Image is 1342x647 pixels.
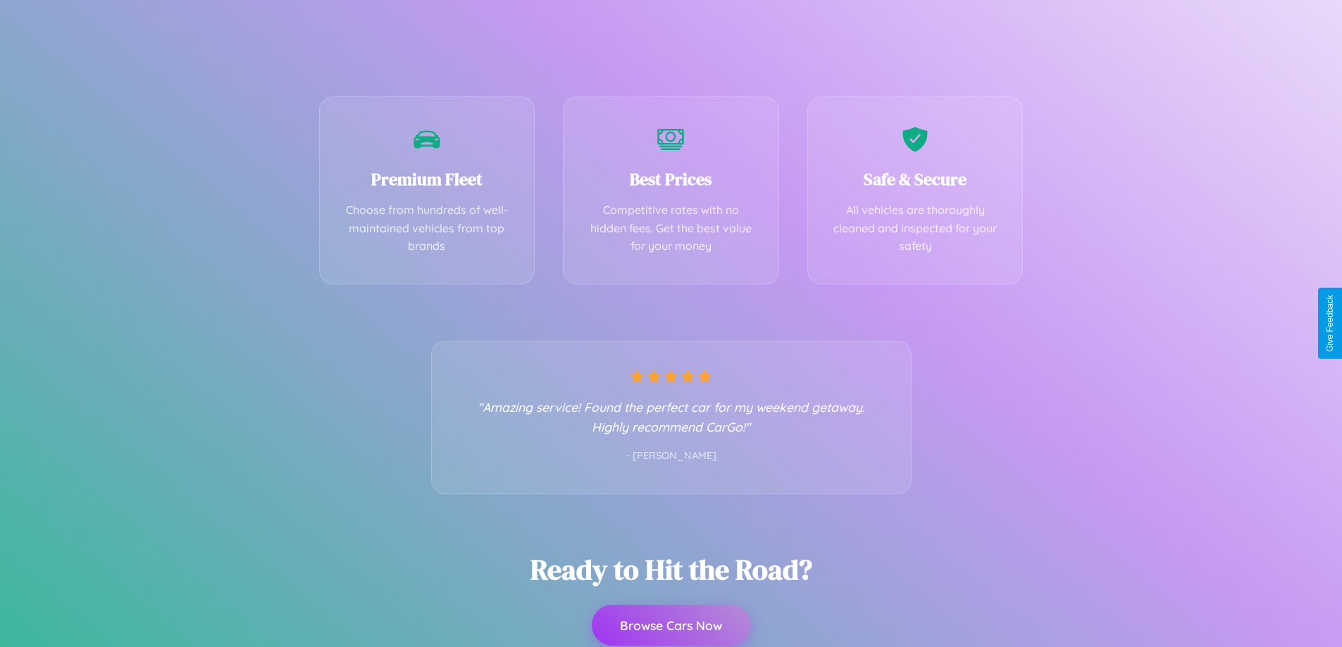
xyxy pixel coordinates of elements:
p: Choose from hundreds of well-maintained vehicles from top brands [341,201,514,256]
h3: Best Prices [585,168,757,191]
p: - [PERSON_NAME] [460,447,883,465]
h3: Safe & Secure [829,168,1002,191]
p: "Amazing service! Found the perfect car for my weekend getaway. Highly recommend CarGo!" [460,397,883,436]
h2: Ready to Hit the Road? [530,551,812,589]
button: Browse Cars Now [592,605,750,646]
div: Give Feedback [1325,295,1335,352]
h3: Premium Fleet [341,168,514,191]
p: Competitive rates with no hidden fees. Get the best value for your money [585,201,757,256]
p: All vehicles are thoroughly cleaned and inspected for your safety [829,201,1002,256]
